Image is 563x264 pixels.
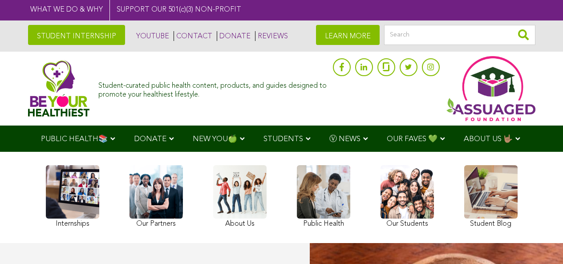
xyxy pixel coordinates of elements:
[134,135,166,143] span: DONATE
[387,135,437,143] span: OUR FAVES 💚
[383,62,389,71] img: glassdoor
[316,25,380,45] a: LEARN MORE
[134,31,169,41] a: YOUTUBE
[263,135,303,143] span: STUDENTS
[174,31,212,41] a: CONTACT
[446,56,535,121] img: Assuaged App
[217,31,251,41] a: DONATE
[329,135,360,143] span: Ⓥ NEWS
[384,25,535,45] input: Search
[518,221,563,264] iframe: Chat Widget
[41,135,108,143] span: PUBLIC HEALTH📚
[28,126,535,152] div: Navigation Menu
[193,135,237,143] span: NEW YOU🍏
[28,25,125,45] a: STUDENT INTERNSHIP
[98,77,328,99] div: Student-curated public health content, products, and guides designed to promote your healthiest l...
[464,135,513,143] span: ABOUT US 🤟🏽
[28,60,90,117] img: Assuaged
[255,31,288,41] a: REVIEWS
